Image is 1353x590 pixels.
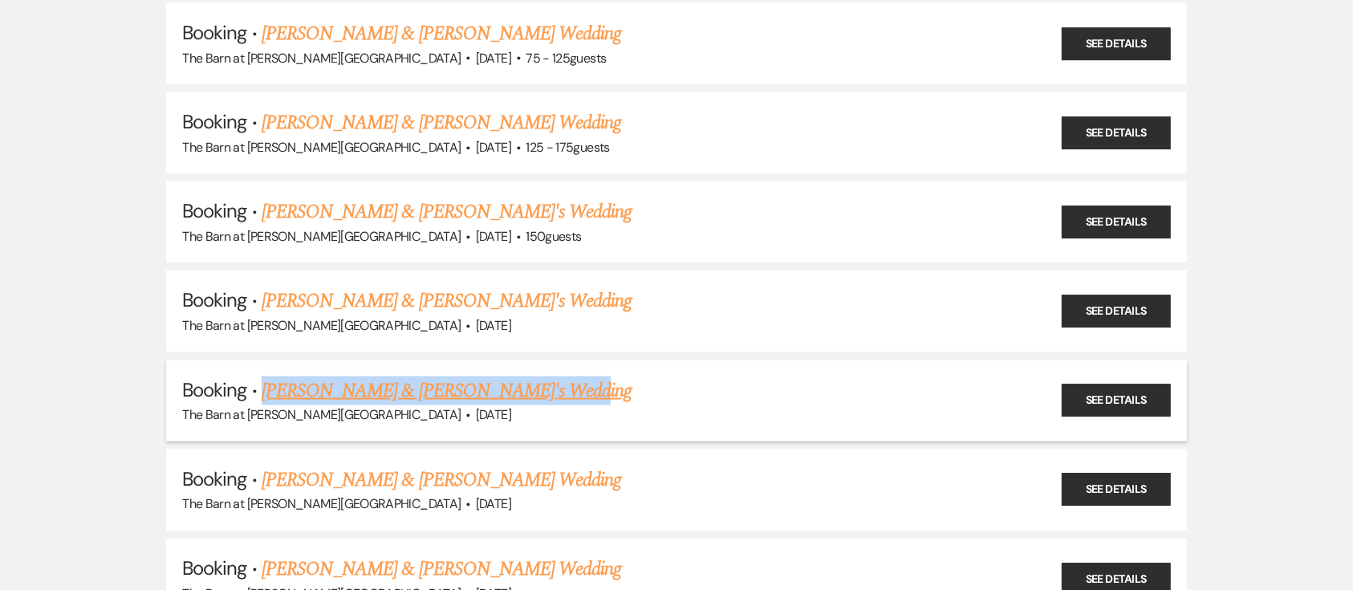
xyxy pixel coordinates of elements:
[262,555,621,584] a: [PERSON_NAME] & [PERSON_NAME] Wedding
[1062,205,1171,238] a: See Details
[182,466,246,491] span: Booking
[476,406,511,423] span: [DATE]
[182,50,461,67] span: The Barn at [PERSON_NAME][GEOGRAPHIC_DATA]
[476,495,511,512] span: [DATE]
[1062,116,1171,149] a: See Details
[182,109,246,134] span: Booking
[262,197,632,226] a: [PERSON_NAME] & [PERSON_NAME]'s Wedding
[262,108,621,137] a: [PERSON_NAME] & [PERSON_NAME] Wedding
[182,377,246,402] span: Booking
[526,139,609,156] span: 125 - 175 guests
[1062,385,1171,417] a: See Details
[262,376,632,405] a: [PERSON_NAME] & [PERSON_NAME]'s Wedding
[182,198,246,223] span: Booking
[526,228,581,245] span: 150 guests
[476,139,511,156] span: [DATE]
[182,20,246,45] span: Booking
[182,228,461,245] span: The Barn at [PERSON_NAME][GEOGRAPHIC_DATA]
[182,406,461,423] span: The Barn at [PERSON_NAME][GEOGRAPHIC_DATA]
[1062,295,1171,328] a: See Details
[182,555,246,580] span: Booking
[526,50,606,67] span: 75 - 125 guests
[476,228,511,245] span: [DATE]
[476,317,511,334] span: [DATE]
[182,317,461,334] span: The Barn at [PERSON_NAME][GEOGRAPHIC_DATA]
[182,495,461,512] span: The Barn at [PERSON_NAME][GEOGRAPHIC_DATA]
[1062,474,1171,507] a: See Details
[1062,27,1171,60] a: See Details
[262,19,621,48] a: [PERSON_NAME] & [PERSON_NAME] Wedding
[476,50,511,67] span: [DATE]
[262,287,632,315] a: [PERSON_NAME] & [PERSON_NAME]'s Wedding
[182,139,461,156] span: The Barn at [PERSON_NAME][GEOGRAPHIC_DATA]
[262,466,621,494] a: [PERSON_NAME] & [PERSON_NAME] Wedding
[182,287,246,312] span: Booking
